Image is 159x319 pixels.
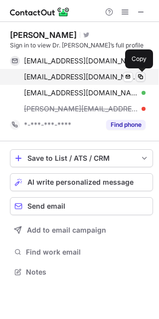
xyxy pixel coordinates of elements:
button: Notes [10,265,153,279]
span: Add to email campaign [27,226,106,234]
button: Send email [10,197,153,215]
div: [PERSON_NAME] [10,30,77,40]
img: ContactOut v5.3.10 [10,6,70,18]
button: AI write personalized message [10,173,153,191]
span: [EMAIL_ADDRESS][DOMAIN_NAME] [24,56,138,65]
span: Find work email [26,248,149,257]
button: save-profile-one-click [10,149,153,167]
button: Reveal Button [106,120,146,130]
span: [EMAIL_ADDRESS][DOMAIN_NAME] [24,72,138,81]
span: Send email [27,202,65,210]
span: Notes [26,268,149,277]
button: Find work email [10,245,153,259]
span: [PERSON_NAME][EMAIL_ADDRESS][DOMAIN_NAME] [24,104,138,113]
div: Save to List / ATS / CRM [27,154,136,162]
span: AI write personalized message [27,178,134,186]
button: Add to email campaign [10,221,153,239]
span: [EMAIL_ADDRESS][DOMAIN_NAME] [24,88,138,97]
div: Sign in to view Dr. [PERSON_NAME]’s full profile [10,41,153,50]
